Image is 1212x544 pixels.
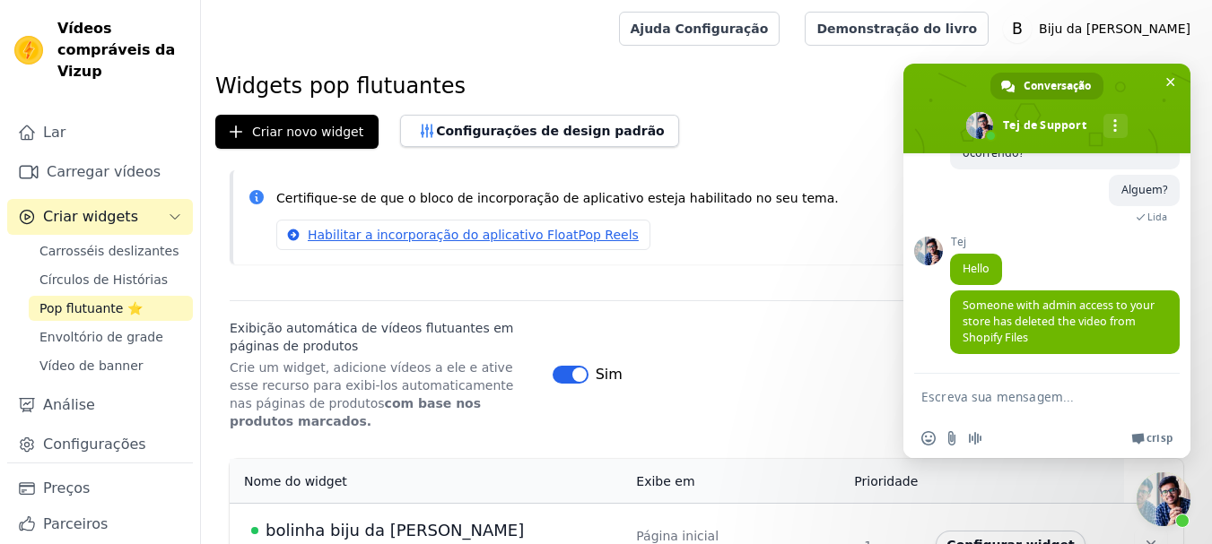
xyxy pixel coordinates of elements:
[43,515,108,532] font: Parceiros
[1012,20,1023,38] text: B
[29,296,193,321] a: Pop flutuante ⭐
[14,36,43,65] img: Visualizar
[631,22,769,36] font: Ajuda Configuração
[1161,73,1180,91] span: Bate-papo
[950,236,1002,248] span: Tej
[43,436,146,453] font: Configurações
[1137,472,1190,526] a: Bate-papo
[215,115,379,149] button: Criar novo widget
[57,20,175,80] font: Vídeos compráveis da Vizup
[1003,13,1198,45] button: B Biju da [PERSON_NAME]
[276,191,839,205] font: Certifique-se de que o bloco de incorporação de aplicativo esteja habilitado no seu tema.
[230,360,513,410] font: Crie um widget, adicione vídeos a ele e ative esse recurso para exibi-los automaticamente nas pág...
[7,199,193,235] button: Criar widgets
[1131,431,1173,445] a: Crisp
[921,374,1137,419] textarea: Escreva sua mensagem...
[1147,431,1173,445] span: Crisp
[816,22,977,36] font: Demonstração do livro
[7,154,193,190] a: Carregar vídeos
[968,431,982,445] span: Mensagem de áudio
[921,431,936,445] span: Inserir um emoticon
[7,471,193,506] a: Preços
[251,527,258,534] span: Publicado ao vivo
[636,529,719,543] font: Página inicial
[29,267,193,292] a: Círculos de Histórias
[39,358,144,373] font: Vídeo de banner
[7,506,193,542] a: Parceiros
[805,12,989,46] a: Demonstração do livro
[43,124,65,141] font: Lar
[553,364,623,385] button: Sim
[252,125,363,139] font: Criar novo widget
[596,366,623,383] font: Sim
[636,474,694,488] font: Exibe em
[39,330,163,344] font: Envoltório de grade
[266,521,524,540] font: bolinha biju da [PERSON_NAME]
[29,324,193,350] a: Envoltório de grade
[47,163,161,180] font: Carregar vídeos
[29,353,193,378] a: Vídeo de banner
[29,238,193,263] a: Carrosséis deslizantes
[230,396,481,428] font: com base nos produtos marcados.
[43,479,90,497] font: Preços
[7,115,193,151] a: Lar
[990,73,1103,99] a: Conversação
[963,298,1155,345] span: Someone with admin access to your store has deleted the video from Shopify Files
[7,427,193,462] a: Configurações
[1039,22,1190,36] font: Biju da [PERSON_NAME]
[43,208,138,225] font: Criar widgets
[276,220,650,250] a: Habilitar a incorporação do aplicativo FloatPop Reels
[308,228,639,242] font: Habilitar a incorporação do aplicativo FloatPop Reels
[1121,182,1167,197] span: Alguem?
[244,474,347,488] font: Nome do widget
[39,301,143,315] font: Pop flutuante ⭐
[963,261,990,276] span: Hello
[400,115,679,147] button: Configurações de design padrão
[43,396,95,413] font: Análise
[854,474,918,488] font: Prioridade
[1024,73,1091,99] span: Conversação
[39,272,168,287] font: Círculos de Histórias
[619,12,780,46] a: Ajuda Configuração
[7,387,193,423] a: Análise
[945,431,959,445] span: Enviar um arquivo
[39,244,179,258] font: Carrosséis deslizantes
[215,73,466,99] font: Widgets pop flutuantes
[230,321,513,353] font: Exibição automática de vídeos flutuantes em páginas de produtos
[436,124,665,138] font: Configurações de design padrão
[1147,211,1167,223] span: Lida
